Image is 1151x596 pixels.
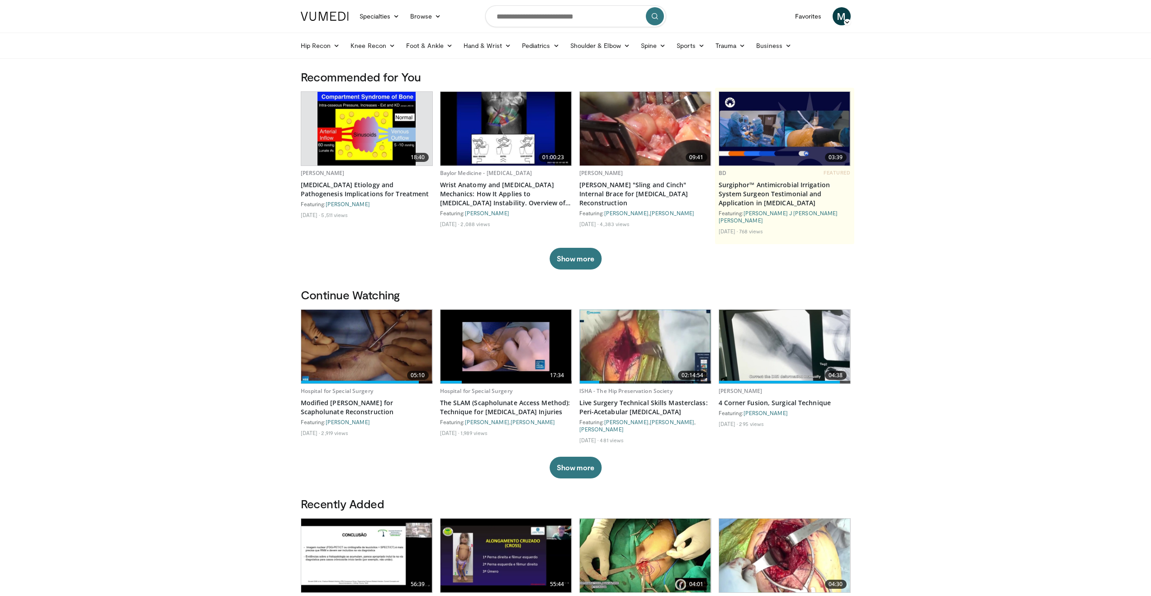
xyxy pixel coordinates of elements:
[441,519,572,592] a: 55:44
[440,398,572,416] a: The SLAM (Scapholunate Access Method): Technique for [MEDICAL_DATA] Injuries
[440,429,459,436] li: [DATE]
[671,37,710,55] a: Sports
[321,211,348,218] li: 5,511 views
[824,170,850,176] span: FEATURED
[465,419,509,425] a: [PERSON_NAME]
[600,436,624,444] li: 481 views
[440,387,512,395] a: Hospital for Special Surgery
[301,211,320,218] li: [DATE]
[407,580,429,589] span: 56:39
[440,169,532,177] a: Baylor Medicine - [MEDICAL_DATA]
[301,12,349,21] img: VuMedi Logo
[401,37,458,55] a: Foot & Ankle
[604,419,649,425] a: [PERSON_NAME]
[326,201,370,207] a: [PERSON_NAME]
[441,310,572,383] img: bf29cd42-8837-4a34-a338-0a0862f80ae2.620x360_q85_upscale.jpg
[511,419,555,425] a: [PERSON_NAME]
[441,92,572,166] img: 180901b5-2a77-4e39-b502-3f17bc70388d.620x360_q85_upscale.jpg
[579,436,599,444] li: [DATE]
[301,288,851,302] h3: Continue Watching
[579,398,711,416] a: Live Surgery Technical Skills Masterclass: Peri-Acetabular [MEDICAL_DATA]
[580,519,711,592] a: 04:01
[546,371,568,380] span: 17:34
[739,227,763,235] li: 768 views
[440,180,572,208] a: Wrist Anatomy and [MEDICAL_DATA] Mechanics: How It Applies to [MEDICAL_DATA] Instability. Overvie...
[580,92,711,166] img: 768142ae-bec7-4e55-b9eb-88dd4ea75df8.620x360_q85_upscale.jpg
[301,398,433,416] a: Modified [PERSON_NAME] for Scapholunate Reconstruction
[825,371,847,380] span: 04:38
[407,153,429,162] span: 18:40
[719,398,851,407] a: 4 Corner Fusion, Surgical Technique
[565,37,635,55] a: Shoulder & Elbow
[549,457,602,478] button: Show more
[686,580,707,589] span: 04:01
[719,409,851,416] div: Featuring:
[580,519,711,592] img: c2f644dc-a967-485d-903d-283ce6bc3929.620x360_q85_upscale.jpg
[678,371,707,380] span: 02:14:54
[719,227,738,235] li: [DATE]
[579,387,673,395] a: ISHA - The Hip Preservation Society
[301,519,432,592] img: 7827b68c-edda-4073-a757-b2e2fb0a5246.620x360_q85_upscale.jpg
[441,92,572,166] a: 01:00:23
[719,209,851,224] div: Featuring:
[301,70,851,84] h3: Recommended for You
[719,310,850,383] img: 36c0bd52-d987-4e90-a012-998518fbf3d8.620x360_q85_upscale.jpg
[317,92,416,166] img: fe3848be-3dce-4d9c-9568-bedd4ae881e4.620x360_q85_upscale.jpg
[301,387,373,395] a: Hospital for Special Surgery
[549,248,602,270] button: Show more
[301,429,320,436] li: [DATE]
[301,310,432,383] a: 05:10
[739,420,764,427] li: 295 views
[635,37,671,55] a: Spine
[441,310,572,383] a: 17:34
[790,7,827,25] a: Favorites
[604,210,649,216] a: [PERSON_NAME]
[719,519,850,592] a: 04:30
[301,497,851,511] h3: Recently Added
[686,153,707,162] span: 09:41
[579,209,711,217] div: Featuring: ,
[405,7,446,25] a: Browse
[301,92,432,166] a: 18:40
[719,420,738,427] li: [DATE]
[650,210,694,216] a: [PERSON_NAME]
[460,429,488,436] li: 1,989 views
[650,419,694,425] a: [PERSON_NAME]
[440,418,572,426] div: Featuring: ,
[301,200,433,208] div: Featuring:
[719,210,838,223] a: [PERSON_NAME] J [PERSON_NAME] [PERSON_NAME]
[546,580,568,589] span: 55:44
[833,7,851,25] span: M
[719,387,763,395] a: [PERSON_NAME]
[579,180,711,208] a: [PERSON_NAME] "Sling and Cinch" Internal Brace for [MEDICAL_DATA] Reconstruction
[407,371,429,380] span: 05:10
[326,419,370,425] a: [PERSON_NAME]
[719,519,850,592] img: 2b2da37e-a9b6-423e-b87e-b89ec568d167.620x360_q85_upscale.jpg
[321,429,348,436] li: 2,919 views
[301,310,432,383] img: bd4840c2-a3e6-4928-9c61-8fb1da76a643.620x360_q85_upscale.jpg
[301,180,433,199] a: [MEDICAL_DATA] Etiology and Pathogenesis Implications for Treatment
[579,220,599,227] li: [DATE]
[460,220,490,227] li: 2,088 views
[516,37,565,55] a: Pediatrics
[744,410,788,416] a: [PERSON_NAME]
[440,220,459,227] li: [DATE]
[719,310,850,383] a: 04:38
[825,580,847,589] span: 04:30
[301,519,432,592] a: 56:39
[301,169,345,177] a: [PERSON_NAME]
[440,209,572,217] div: Featuring:
[825,153,847,162] span: 03:39
[465,210,509,216] a: [PERSON_NAME]
[600,220,630,227] li: 4,383 views
[301,418,433,426] div: Featuring:
[441,519,572,592] img: 4f2bc282-22c3-41e7-a3f0-d3b33e5d5e41.620x360_q85_upscale.jpg
[579,169,623,177] a: [PERSON_NAME]
[719,169,726,177] a: BD
[710,37,751,55] a: Trauma
[354,7,405,25] a: Specialties
[719,180,851,208] a: Surgiphor™ Antimicrobial Irrigation System Surgeon Testimonial and Application in [MEDICAL_DATA]
[580,310,711,383] a: 02:14:54
[295,37,346,55] a: Hip Recon
[485,5,666,27] input: Search topics, interventions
